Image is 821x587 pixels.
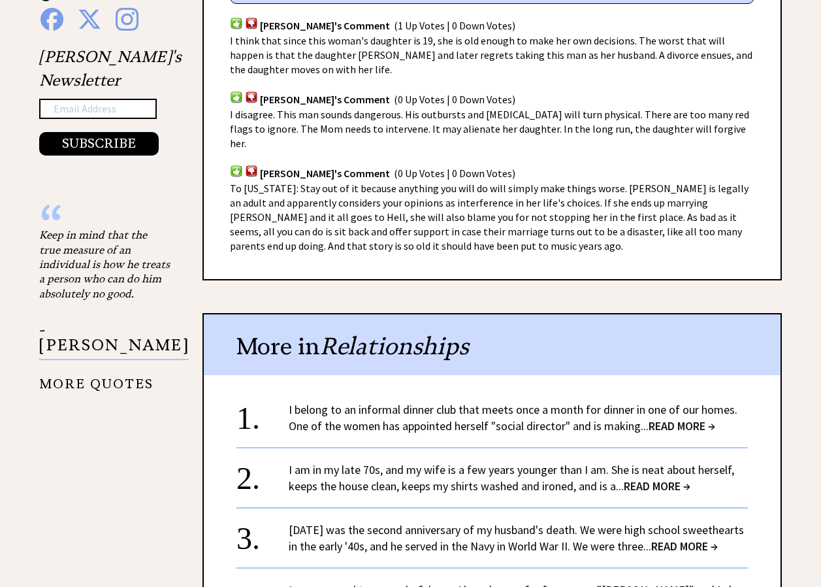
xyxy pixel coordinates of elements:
[39,366,153,392] a: MORE QUOTES
[245,17,258,29] img: votdown.png
[394,93,515,106] span: (0 Up Votes | 0 Down Votes)
[260,167,390,180] span: [PERSON_NAME]'s Comment
[651,539,718,554] span: READ MORE →
[39,214,170,227] div: “
[39,425,170,438] div: Blocked (class): sidebar_ads
[39,45,182,156] div: [PERSON_NAME]'s Newsletter
[245,165,258,177] img: votdown.png
[289,402,737,433] a: I belong to an informal dinner club that meets once a month for dinner in one of our homes. One o...
[394,19,515,32] span: (1 Up Votes | 0 Down Votes)
[230,165,243,177] img: votup.png
[236,522,289,546] div: 3.
[624,478,690,494] span: READ MORE →
[260,93,390,106] span: [PERSON_NAME]'s Comment
[204,314,781,375] div: More in
[289,462,734,494] a: I am in my late 70s, and my wife is a few years younger than I am. She is neat about herself, kee...
[39,132,159,156] button: SUBSCRIBE
[394,167,515,180] span: (0 Up Votes | 0 Down Votes)
[116,8,138,31] img: instagram%20blue.png
[78,8,101,31] img: x%20blue.png
[230,182,749,252] span: To [US_STATE]: Stay out of it because anything you will do will simply make things worse. [PERSON...
[39,99,157,120] input: Email Address
[245,91,258,103] img: votdown.png
[230,34,752,76] span: I think that since this woman's daughter is 19, she is old enough to make her own decisions. The ...
[320,331,469,361] span: Relationships
[236,461,289,486] div: 2.
[236,401,289,426] div: 1.
[39,323,189,360] p: - [PERSON_NAME]
[230,17,243,29] img: votup.png
[40,8,63,31] img: facebook%20blue.png
[230,108,749,150] span: I disagree. This man sounds dangerous. His outbursts and [MEDICAL_DATA] will turn physical. There...
[39,227,170,301] div: Keep in mind that the true measure of an individual is how he treats a person who can do him abso...
[230,91,243,103] img: votup.png
[289,522,744,554] a: [DATE] was the second anniversary of my husband's death. We were high school sweethearts in the e...
[260,19,390,32] span: [PERSON_NAME]'s Comment
[649,418,715,433] span: READ MORE →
